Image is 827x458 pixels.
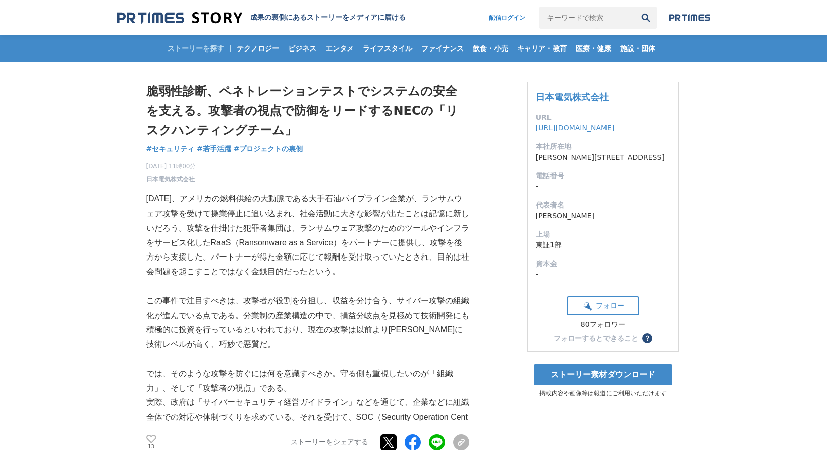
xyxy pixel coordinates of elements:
[146,192,469,279] p: [DATE]、アメリカの燃料供給の大動脈である大手石油パイプライン企業が、ランサムウェア攻撃を受けて操業停止に追い込まれ、社会活動に大きな影響が出たことは記憶に新しいだろう。攻撃を仕掛けた犯罪者...
[469,44,512,53] span: 飲食・小売
[572,35,615,62] a: 医療・健康
[359,44,416,53] span: ライフスタイル
[536,200,670,211] dt: 代表者名
[567,296,639,315] button: フォロー
[572,44,615,53] span: 医療・健康
[359,35,416,62] a: ライフスタイル
[536,92,609,103] a: 日本電気株式会社
[284,35,320,62] a: ビジネス
[644,335,651,342] span: ？
[417,44,468,53] span: ファイナンス
[642,333,652,343] button: ？
[539,7,635,29] input: キーワードで検索
[536,259,670,269] dt: 資本金
[616,35,659,62] a: 施設・団体
[536,112,670,123] dt: URL
[146,395,469,453] p: 実際、政府は「サイバーセキュリティ経営ガイドライン」などを通じて、企業などに組織全体での対応や体制づくりを求めている。それを受けて、SOC（Security Operation Center）や...
[233,44,283,53] span: テクノロジー
[117,11,242,25] img: 成果の裏側にあるストーリーをメディアに届ける
[513,35,571,62] a: キャリア・教育
[536,240,670,250] dd: 東証1部
[321,35,358,62] a: エンタメ
[536,141,670,152] dt: 本社所在地
[117,11,406,25] a: 成果の裏側にあるストーリーをメディアに届ける 成果の裏側にあるストーリーをメディアに届ける
[635,7,657,29] button: 検索
[536,229,670,240] dt: 上場
[417,35,468,62] a: ファイナンス
[469,35,512,62] a: 飲食・小売
[536,211,670,221] dd: [PERSON_NAME]
[146,162,196,171] span: [DATE] 11時00分
[291,438,368,447] p: ストーリーをシェアする
[146,144,195,154] span: #セキュリティ
[536,269,670,280] dd: -
[250,13,406,22] h2: 成果の裏側にあるストーリーをメディアに届ける
[146,444,156,449] p: 13
[616,44,659,53] span: 施設・団体
[234,144,303,154] span: #プロジェクトの裏側
[669,14,710,22] img: prtimes
[146,144,195,155] a: #セキュリティ
[479,7,535,29] a: 配信ログイン
[197,144,231,155] a: #若手活躍
[527,389,679,398] p: 掲載内容や画像等は報道にご利用いただけます
[146,175,195,184] a: 日本電気株式会社
[536,152,670,163] dd: [PERSON_NAME][STREET_ADDRESS]
[146,294,469,352] p: この事件で注目すべきは、攻撃者が役割を分担し、収益を分け合う、サイバー攻撃の組織化が進んでいる点である。分業制の産業構造の中で、損益分岐点を見極めて技術開発にも積極的に投資を行っているといわれて...
[536,171,670,181] dt: 電話番号
[513,44,571,53] span: キャリア・教育
[146,82,469,140] h1: 脆弱性診断、ペネトレーションテストでシステムの安全を支える。攻撃者の視点で防御をリードするNECの「リスクハンティングチーム」
[536,181,670,192] dd: -
[567,320,639,329] div: 80フォロワー
[321,44,358,53] span: エンタメ
[534,364,672,385] a: ストーリー素材ダウンロード
[536,124,615,132] a: [URL][DOMAIN_NAME]
[284,44,320,53] span: ビジネス
[233,35,283,62] a: テクノロジー
[554,335,638,342] div: フォローするとできること
[234,144,303,155] a: #プロジェクトの裏側
[146,367,469,396] p: では、そのような攻撃を防ぐには何を意識すべきか。守る側も重視したいのが「組織力」、そして「攻撃者の視点」である。
[197,144,231,154] span: #若手活躍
